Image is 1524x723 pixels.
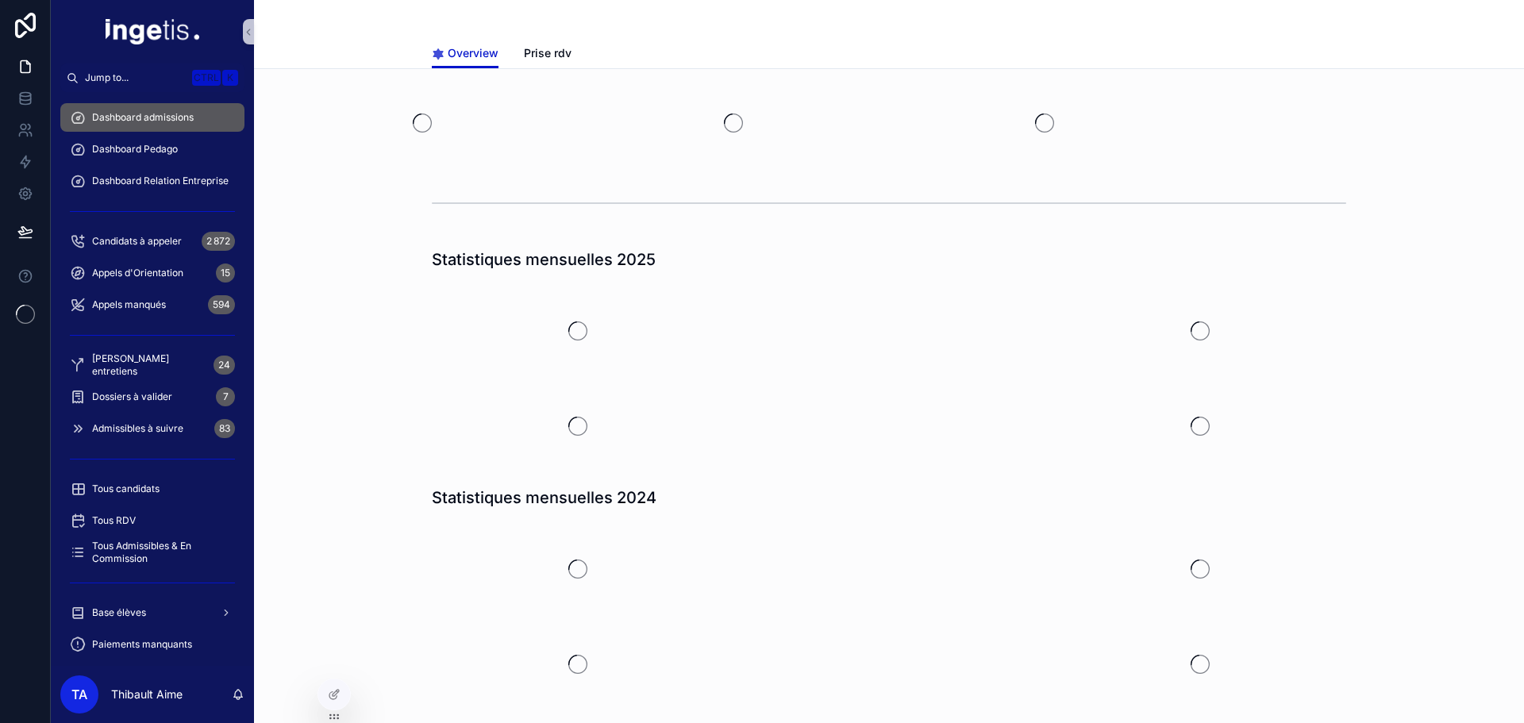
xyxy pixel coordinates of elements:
a: Dashboard Pedago [60,135,244,163]
span: Prise rdv [524,45,571,61]
a: Tous RDV [60,506,244,535]
span: Dashboard Pedago [92,143,178,156]
div: 7 [216,387,235,406]
span: Tous Admissibles & En Commission [92,540,229,565]
span: Appels manqués [92,298,166,311]
a: [PERSON_NAME] entretiens24 [60,351,244,379]
span: Dashboard Relation Entreprise [92,175,229,187]
a: Tous Admissibles & En Commission [60,538,244,567]
a: Dossiers à valider7 [60,383,244,411]
span: Tous RDV [92,514,136,527]
a: Tous candidats [60,475,244,503]
a: Base élèves [60,598,244,627]
span: Tous candidats [92,483,160,495]
span: Overview [448,45,498,61]
span: [PERSON_NAME] entretiens [92,352,207,378]
div: scrollable content [51,92,254,666]
a: Dashboard admissions [60,103,244,132]
a: Candidats à appeler2 872 [60,227,244,256]
a: Admissibles à suivre83 [60,414,244,443]
span: Dashboard admissions [92,111,194,124]
p: Thibault Aime [111,686,183,702]
div: 24 [214,356,235,375]
a: Dashboard Relation Entreprise [60,167,244,195]
span: K [224,71,237,84]
div: 2 872 [202,232,235,251]
a: Appels d'Orientation15 [60,259,244,287]
span: Dossiers à valider [92,390,172,403]
span: TA [71,685,87,704]
h1: Statistiques mensuelles 2025 [432,248,656,271]
a: Overview [432,39,498,69]
span: Candidats à appeler [92,235,182,248]
div: 83 [214,419,235,438]
span: Base élèves [92,606,146,619]
span: Admissibles à suivre [92,422,183,435]
div: 15 [216,263,235,283]
a: Appels manqués594 [60,290,244,319]
div: 594 [208,295,235,314]
button: Jump to...CtrlK [60,63,244,92]
h1: Statistiques mensuelles 2024 [432,486,656,509]
span: Ctrl [192,70,221,86]
span: Appels d'Orientation [92,267,183,279]
a: Paiements manquants [60,630,244,659]
span: Paiements manquants [92,638,192,651]
span: Jump to... [85,71,186,84]
a: Prise rdv [524,39,571,71]
img: App logo [106,19,199,44]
